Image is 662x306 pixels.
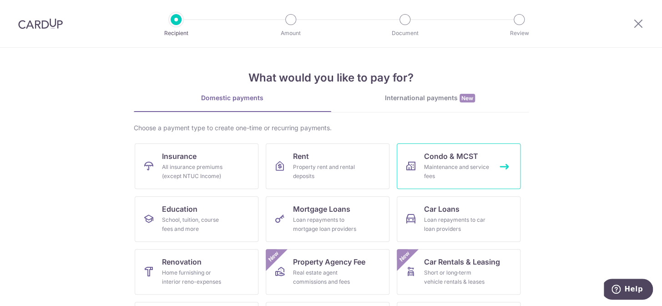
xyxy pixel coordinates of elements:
span: Property Agency Fee [293,256,365,267]
div: Real estate agent commissions and fees [293,268,359,286]
div: Property rent and rental deposits [293,163,359,181]
span: Car Rentals & Leasing [424,256,500,267]
div: Home furnishing or interior reno-expenses [162,268,227,286]
span: New [397,249,412,264]
div: School, tuition, course fees and more [162,215,227,234]
span: Car Loans [424,204,460,214]
img: CardUp [18,18,63,29]
a: EducationSchool, tuition, course fees and more [135,196,258,242]
iframe: Opens a widget where you can find more information [604,279,653,301]
span: Mortgage Loans [293,204,350,214]
span: Insurance [162,151,197,162]
span: Rent [293,151,309,162]
a: Car LoansLoan repayments to car loan providers [397,196,521,242]
p: Recipient [142,29,210,38]
p: Document [371,29,439,38]
span: Education [162,204,197,214]
div: International payments [331,93,529,103]
div: Maintenance and service fees [424,163,490,181]
div: Short or long‑term vehicle rentals & leases [424,268,490,286]
a: Car Rentals & LeasingShort or long‑term vehicle rentals & leasesNew [397,249,521,295]
h4: What would you like to pay for? [134,70,529,86]
span: Condo & MCST [424,151,478,162]
div: All insurance premiums (except NTUC Income) [162,163,227,181]
a: Mortgage LoansLoan repayments to mortgage loan providers [266,196,389,242]
div: Domestic payments [134,93,331,102]
span: Renovation [162,256,202,267]
div: Loan repayments to mortgage loan providers [293,215,359,234]
span: New [460,94,475,102]
div: Choose a payment type to create one-time or recurring payments. [134,123,529,133]
span: New [266,249,281,264]
div: Loan repayments to car loan providers [424,215,490,234]
a: InsuranceAll insurance premiums (except NTUC Income) [135,143,258,189]
p: Review [485,29,553,38]
p: Amount [257,29,324,38]
a: Condo & MCSTMaintenance and service fees [397,143,521,189]
a: RenovationHome furnishing or interior reno-expenses [135,249,258,295]
a: RentProperty rent and rental deposits [266,143,389,189]
a: Property Agency FeeReal estate agent commissions and feesNew [266,249,389,295]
